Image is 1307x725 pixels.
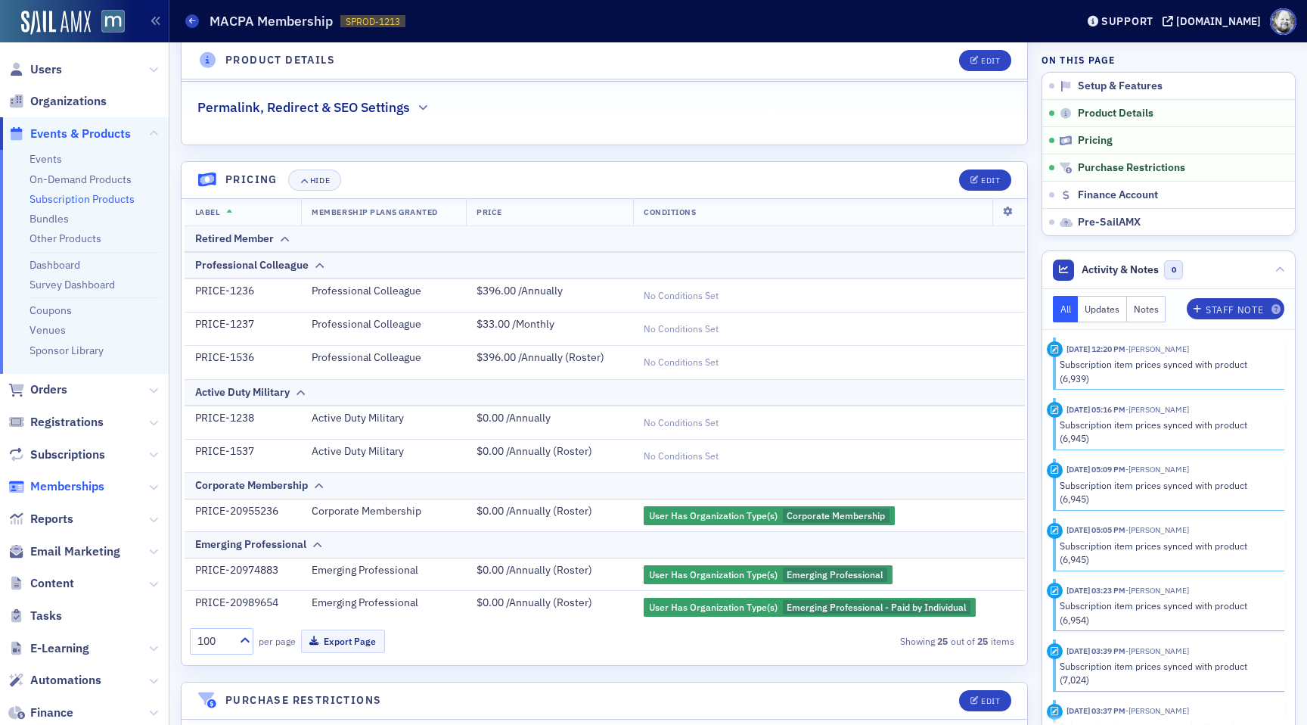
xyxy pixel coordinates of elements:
button: Edit [959,690,1011,711]
div: Activity [1047,523,1063,539]
div: Staff Note [1206,306,1263,314]
button: Updates [1078,296,1127,322]
span: Finance Account [1078,188,1158,202]
div: [DOMAIN_NAME] [1176,14,1261,28]
img: SailAMX [101,10,125,33]
time: 6/17/2025 03:37 PM [1066,705,1125,716]
div: Subscription item prices synced with product (6,939) [1060,357,1274,385]
div: / Annually (Roster) [477,505,622,518]
div: / Annually (Roster) [477,351,622,365]
span: Membership Plans Granted [312,207,438,217]
div: PRICE-1237 [195,318,254,331]
span: Orders [30,381,67,398]
button: Export Page [301,630,385,653]
img: SailAMX [21,11,91,35]
div: Retired Member [195,231,274,247]
span: Organizations [30,93,107,110]
span: Purchase Restrictions [1078,161,1185,175]
a: Email Marketing [8,543,120,560]
div: Emerging Professional [312,564,455,577]
div: Edit [981,697,1000,705]
span: $396.00 [477,284,516,297]
div: Support [1101,14,1153,28]
a: Bundles [29,212,69,226]
span: $33.00 [477,317,510,331]
a: Subscription Products [29,192,135,206]
span: Email Marketing [30,543,120,560]
div: / Annually [477,412,622,425]
span: Label [195,207,220,217]
a: Events & Products [8,126,131,142]
h4: Pricing [225,172,278,188]
div: PRICE-20989654 [195,596,278,610]
time: 7/7/2025 05:05 PM [1066,524,1125,535]
span: Subscriptions [30,447,105,463]
a: Tasks [8,608,62,624]
a: Venues [29,323,66,337]
a: Events [29,152,62,166]
button: Edit [959,50,1011,71]
div: Subscription item prices synced with product (6,954) [1060,599,1274,627]
span: Setup & Features [1078,79,1163,93]
time: 7/7/2025 05:16 PM [1066,404,1125,415]
div: PRICE-1537 [195,445,254,459]
span: $0.00 [477,504,504,518]
a: Organizations [8,93,107,110]
h1: MACPA Membership [210,12,333,30]
span: Luke Abell [1125,464,1189,475]
time: 7/7/2025 05:09 PM [1066,464,1125,475]
a: Reports [8,511,73,527]
span: Product Details [1078,107,1153,120]
div: Active Duty Military [312,412,455,425]
strong: 25 [975,634,991,648]
span: $0.00 [477,596,504,609]
div: Active Duty Military [195,384,290,400]
span: Automations [30,672,101,689]
a: Registrations [8,414,104,431]
div: / Annually (Roster) [477,564,622,577]
div: Activity [1047,583,1063,599]
a: Finance [8,705,73,721]
div: PRICE-20974883 [195,564,278,577]
h4: Purchase Restrictions [225,692,381,708]
span: Lauren McDonough [1125,705,1189,716]
div: Professional Colleague [312,285,455,298]
div: Activity [1047,704,1063,720]
div: PRICE-1536 [195,351,254,365]
span: Lauren McDonough [1125,404,1189,415]
div: Emerging Professional [312,596,455,610]
span: Tasks [30,608,62,624]
div: Hide [310,176,330,185]
span: SPROD-1213 [346,15,400,28]
span: Conditions [644,207,696,217]
div: Showing out of items [750,634,1014,648]
div: PRICE-1238 [195,412,254,425]
button: All [1053,296,1079,322]
span: $396.00 [477,350,516,364]
h4: Product Details [225,53,335,69]
a: Dashboard [29,258,80,272]
div: Activity [1047,402,1063,418]
a: Orders [8,381,67,398]
div: Professional Colleague [195,257,309,273]
span: Price [477,207,502,217]
span: Profile [1270,8,1296,35]
time: 6/26/2025 03:23 PM [1066,585,1125,596]
span: Pricing [1078,134,1113,148]
div: Subscription item prices synced with product (6,945) [1060,418,1274,446]
span: Luke Abell [1125,585,1189,596]
div: 100 [197,633,231,649]
div: Professional Colleague [312,318,455,331]
div: Subscription item prices synced with product (7,024) [1060,659,1274,687]
div: / Annually [477,285,622,298]
button: Hide [288,170,341,191]
span: Users [30,61,62,78]
span: Activity & Notes [1082,262,1159,278]
div: Subscription item prices synced with product (6,945) [1060,539,1274,567]
span: Finance [30,705,73,721]
a: Subscriptions [8,447,105,463]
a: View Homepage [91,10,125,36]
div: Corporate Membership [312,505,455,518]
div: Activity [1047,643,1063,659]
